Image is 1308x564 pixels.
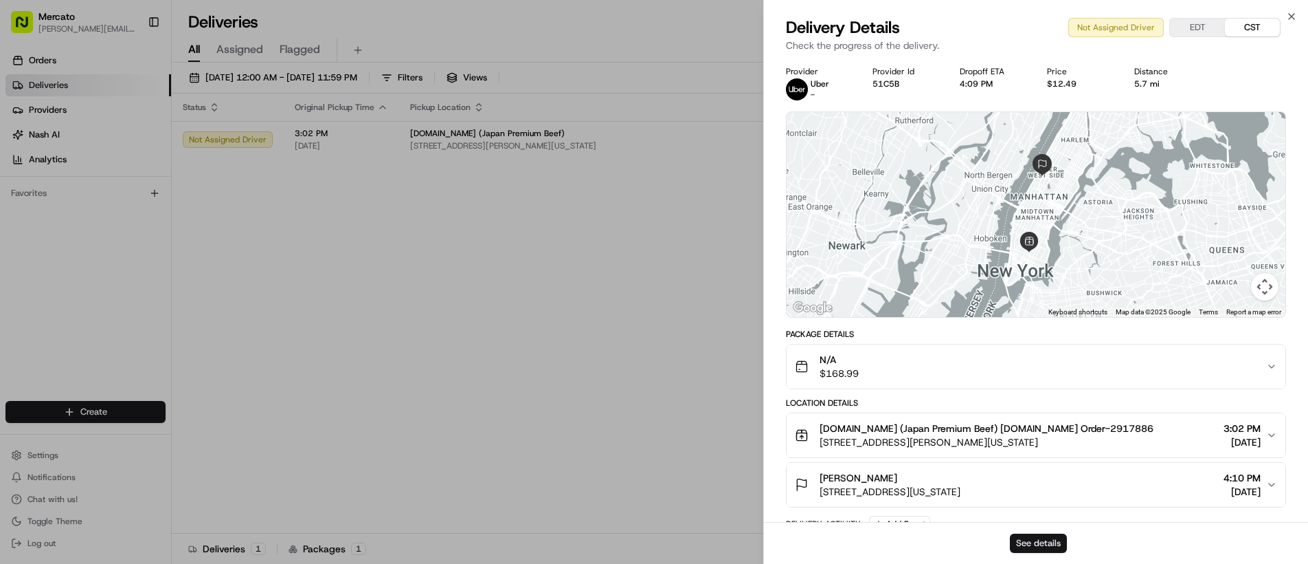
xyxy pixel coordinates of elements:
[47,145,174,156] div: We're available if you need us!
[1224,435,1261,449] span: [DATE]
[116,201,127,212] div: 💻
[786,66,851,77] div: Provider
[1116,308,1191,316] span: Map data ©2025 Google
[1224,471,1261,485] span: 4:10 PM
[1047,78,1112,89] div: $12.49
[786,329,1286,340] div: Package Details
[1224,485,1261,499] span: [DATE]
[960,66,1025,77] div: Dropoff ETA
[1251,273,1278,301] button: Map camera controls
[787,413,1285,457] button: [DOMAIN_NAME] (Japan Premium Beef) [DOMAIN_NAME] Order-2917886[STREET_ADDRESS][PERSON_NAME][US_ST...
[790,299,835,317] a: Open this area in Google Maps (opens a new window)
[811,89,815,100] span: -
[1134,66,1199,77] div: Distance
[820,471,897,485] span: [PERSON_NAME]
[97,232,166,243] a: Powered byPylon
[786,39,1286,52] p: Check the progress of the delivery.
[1199,308,1218,316] a: Terms (opens in new tab)
[820,367,859,380] span: $168.99
[960,78,1025,89] div: 4:09 PM
[872,78,899,89] button: 51C5B
[14,14,41,41] img: Nash
[787,345,1285,389] button: N/A$168.99
[820,353,859,367] span: N/A
[27,199,105,213] span: Knowledge Base
[872,66,938,77] div: Provider Id
[811,78,829,89] span: Uber
[8,194,111,219] a: 📗Knowledge Base
[786,78,808,100] img: uber-new-logo.jpeg
[14,131,38,156] img: 1736555255976-a54dd68f-1ca7-489b-9aae-adbdc363a1c4
[111,194,226,219] a: 💻API Documentation
[786,398,1286,409] div: Location Details
[869,516,930,532] button: Add Event
[1010,534,1067,553] button: See details
[130,199,221,213] span: API Documentation
[1224,422,1261,435] span: 3:02 PM
[820,485,960,499] span: [STREET_ADDRESS][US_STATE]
[820,435,1153,449] span: [STREET_ADDRESS][PERSON_NAME][US_STATE]
[1226,308,1281,316] a: Report a map error
[36,89,227,103] input: Clear
[786,519,861,530] div: Delivery Activity
[1134,78,1199,89] div: 5.7 mi
[820,422,1153,435] span: [DOMAIN_NAME] (Japan Premium Beef) [DOMAIN_NAME] Order-2917886
[1170,19,1225,36] button: EDT
[790,299,835,317] img: Google
[234,135,250,152] button: Start new chat
[137,233,166,243] span: Pylon
[787,463,1285,507] button: [PERSON_NAME][STREET_ADDRESS][US_STATE]4:10 PM[DATE]
[1048,307,1107,317] button: Keyboard shortcuts
[1047,66,1112,77] div: Price
[786,17,900,39] span: Delivery Details
[47,131,225,145] div: Start new chat
[14,201,25,212] div: 📗
[1225,19,1280,36] button: CST
[14,55,250,77] p: Welcome 👋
